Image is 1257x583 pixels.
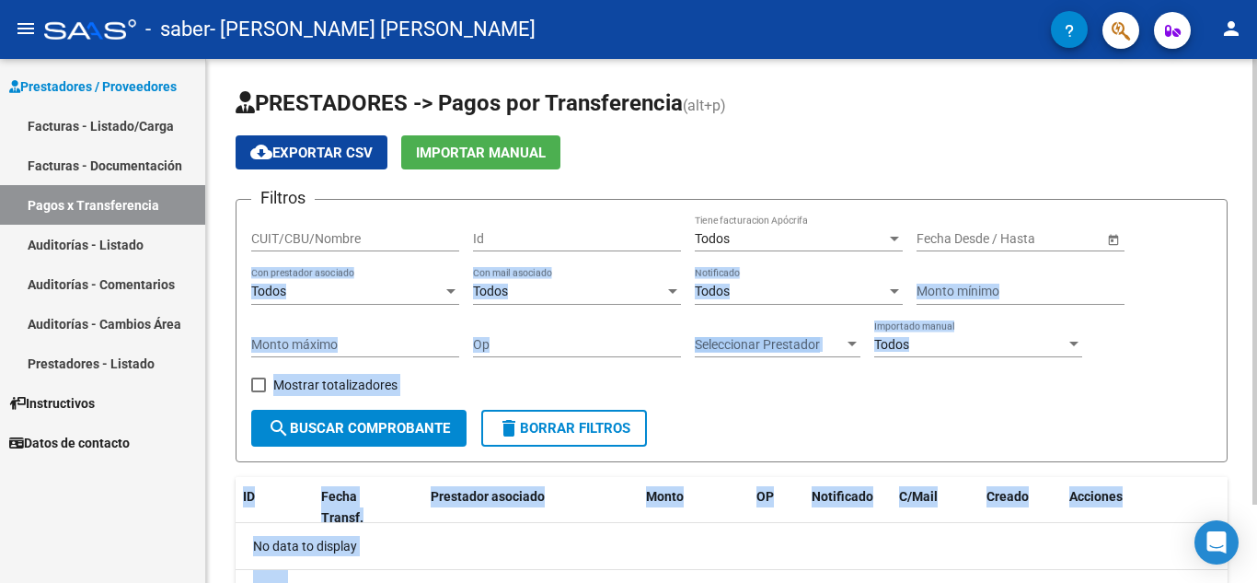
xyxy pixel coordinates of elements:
[321,489,363,525] span: Fecha Transf.
[251,185,315,211] h3: Filtros
[9,76,177,97] span: Prestadores / Proveedores
[9,393,95,414] span: Instructivos
[250,145,373,161] span: Exportar CSV
[15,17,37,40] mat-icon: menu
[695,337,844,353] span: Seleccionar Prestador
[749,477,804,538] datatable-header-cell: OP
[695,284,730,298] span: Todos
[236,477,314,538] datatable-header-cell: ID
[423,477,639,538] datatable-header-cell: Prestador asociado
[1069,489,1123,504] span: Acciones
[646,489,684,504] span: Monto
[236,135,387,169] button: Exportar CSV
[401,135,560,169] button: Importar Manual
[695,231,730,246] span: Todos
[874,337,909,352] span: Todos
[243,489,255,504] span: ID
[1220,17,1242,40] mat-icon: person
[236,523,1228,569] div: No data to display
[498,420,630,437] span: Borrar Filtros
[431,489,545,504] span: Prestador asociado
[804,477,892,538] datatable-header-cell: Notificado
[251,410,467,447] button: Buscar Comprobante
[1062,477,1228,538] datatable-header-cell: Acciones
[273,374,398,396] span: Mostrar totalizadores
[498,417,520,439] mat-icon: delete
[481,410,647,447] button: Borrar Filtros
[473,284,508,298] span: Todos
[899,489,938,504] span: C/Mail
[917,231,974,247] input: Start date
[268,420,450,437] span: Buscar Comprobante
[639,477,749,538] datatable-header-cell: Monto
[416,145,546,161] span: Importar Manual
[1194,520,1239,565] div: Open Intercom Messenger
[236,90,683,116] span: PRESTADORES -> Pagos por Transferencia
[314,477,397,538] datatable-header-cell: Fecha Transf.
[989,231,1079,247] input: End date
[1103,229,1123,249] button: Open calendar
[210,9,536,50] span: - [PERSON_NAME] [PERSON_NAME]
[979,477,1062,538] datatable-header-cell: Creado
[683,97,726,114] span: (alt+p)
[812,489,873,504] span: Notificado
[251,284,286,298] span: Todos
[250,141,272,163] mat-icon: cloud_download
[892,477,979,538] datatable-header-cell: C/Mail
[268,417,290,439] mat-icon: search
[986,489,1029,504] span: Creado
[9,433,130,453] span: Datos de contacto
[145,9,210,50] span: - saber
[756,489,774,504] span: OP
